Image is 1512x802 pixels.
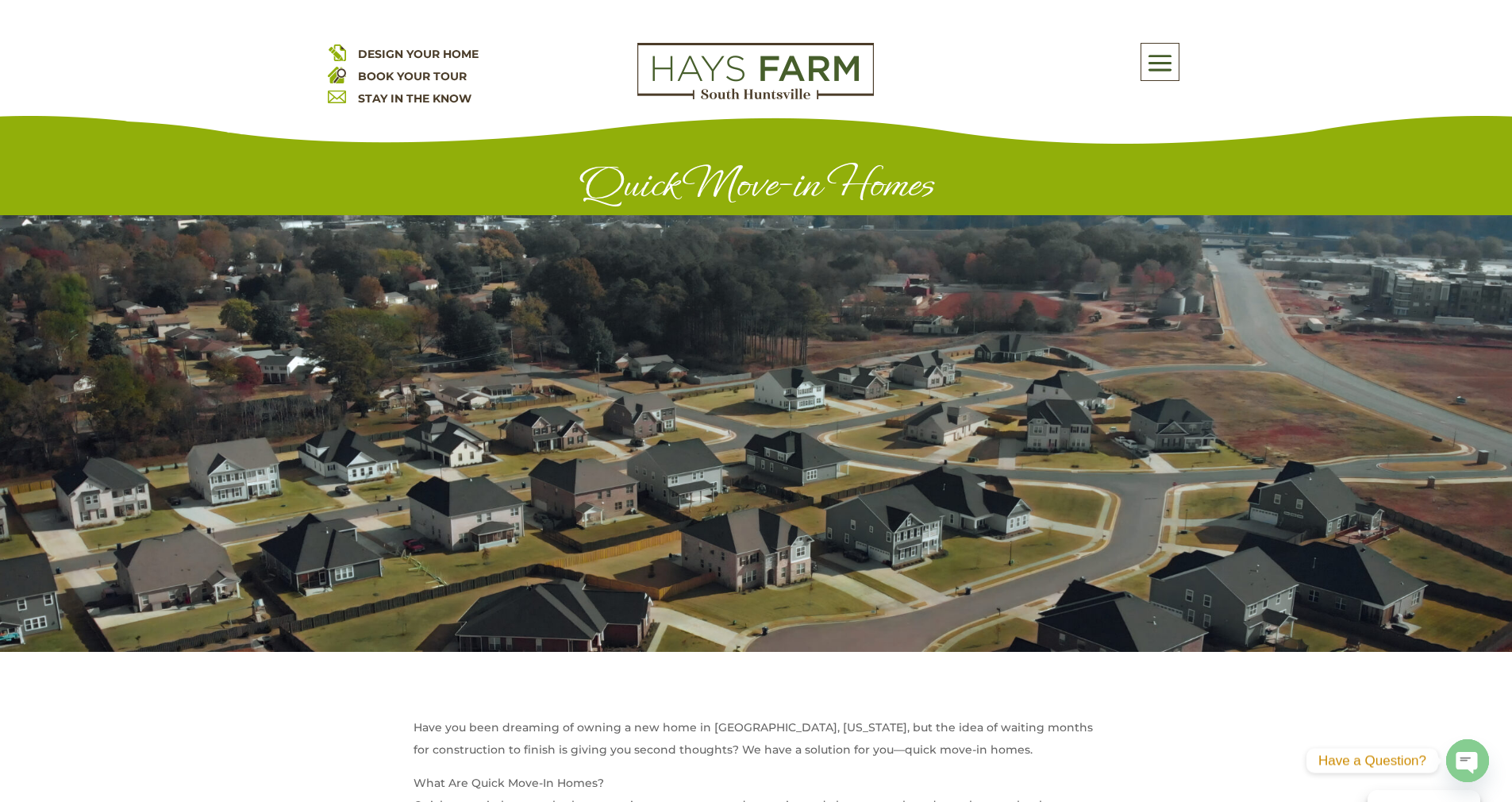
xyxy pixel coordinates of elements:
p: Have you been dreaming of owning a new home in [GEOGRAPHIC_DATA], [US_STATE], but the idea of wai... [414,716,1099,772]
img: book your home tour [328,65,346,83]
a: STAY IN THE KNOW [358,91,471,106]
a: BOOK YOUR TOUR [358,69,467,83]
h1: Quick Move-in Homes [328,160,1185,215]
a: hays farm homes huntsville development [637,89,874,103]
img: Logo [637,43,874,100]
